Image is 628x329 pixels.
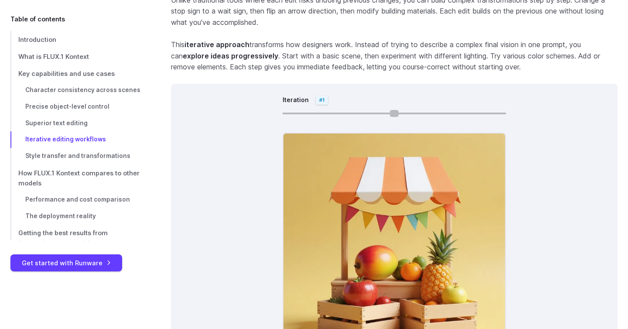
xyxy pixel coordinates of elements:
[10,225,143,252] a: Getting the best results from instruction-based editing
[25,136,106,143] span: Iterative editing workflows
[18,53,89,60] span: What is FLUX.1 Kontext
[25,196,130,203] span: Performance and cost comparison
[25,212,96,219] span: The deployment reality
[10,31,143,48] a: Introduction
[18,70,115,77] span: Key capabilities and use cases
[184,40,249,49] strong: iterative approach
[183,51,278,60] strong: explore ideas progressively
[10,192,143,208] a: Performance and cost comparison
[18,36,56,43] span: Introduction
[10,82,143,99] a: Character consistency across scenes
[10,99,143,115] a: Precise object-level control
[283,96,309,105] label: Iteration
[10,148,143,164] a: Style transfer and transformations
[171,39,618,73] p: This transforms how designers work. Instead of trying to describe a complex final vision in one p...
[10,254,122,271] a: Get started with Runware
[18,230,108,247] span: Getting the best results from instruction-based editing
[25,86,140,93] span: Character consistency across scenes
[25,103,109,110] span: Precise object-level control
[10,208,143,225] a: The deployment reality
[283,113,506,114] input: Progress slider
[25,152,130,159] span: Style transfer and transformations
[18,169,140,187] span: How FLUX.1 Kontext compares to other models
[10,48,143,65] a: What is FLUX.1 Kontext
[10,115,143,132] a: Superior text editing
[10,14,65,24] span: Table of contents
[10,131,143,148] a: Iterative editing workflows
[10,164,143,192] a: How FLUX.1 Kontext compares to other models
[10,65,143,82] a: Key capabilities and use cases
[316,96,328,105] span: #1
[25,120,88,127] span: Superior text editing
